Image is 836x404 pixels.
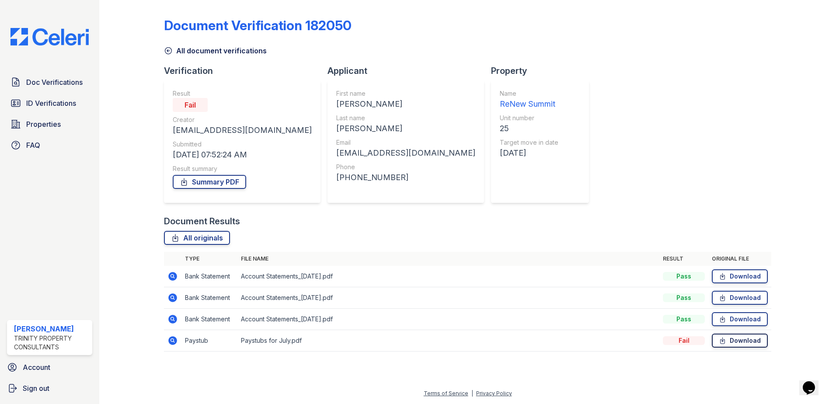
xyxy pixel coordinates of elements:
[14,334,89,352] div: Trinity Property Consultants
[663,272,705,281] div: Pass
[712,334,768,348] a: Download
[7,115,92,133] a: Properties
[7,73,92,91] a: Doc Verifications
[336,89,475,98] div: First name
[181,287,237,309] td: Bank Statement
[237,287,659,309] td: Account Statements_[DATE].pdf
[14,324,89,334] div: [PERSON_NAME]
[659,252,708,266] th: Result
[173,140,312,149] div: Submitted
[500,122,558,135] div: 25
[712,269,768,283] a: Download
[471,390,473,397] div: |
[181,266,237,287] td: Bank Statement
[164,215,240,227] div: Document Results
[164,17,352,33] div: Document Verification 182050
[336,114,475,122] div: Last name
[26,119,61,129] span: Properties
[799,369,827,395] iframe: chat widget
[3,359,96,376] a: Account
[181,330,237,352] td: Paystub
[476,390,512,397] a: Privacy Policy
[663,336,705,345] div: Fail
[336,163,475,171] div: Phone
[500,114,558,122] div: Unit number
[173,149,312,161] div: [DATE] 07:52:24 AM
[336,98,475,110] div: [PERSON_NAME]
[336,171,475,184] div: [PHONE_NUMBER]
[663,293,705,302] div: Pass
[23,383,49,394] span: Sign out
[237,330,659,352] td: Paystubs for July.pdf
[237,266,659,287] td: Account Statements_[DATE].pdf
[164,231,230,245] a: All originals
[712,291,768,305] a: Download
[237,252,659,266] th: File name
[173,115,312,124] div: Creator
[712,312,768,326] a: Download
[336,122,475,135] div: [PERSON_NAME]
[164,45,267,56] a: All document verifications
[3,28,96,45] img: CE_Logo_Blue-a8612792a0a2168367f1c8372b55b34899dd931a85d93a1a3d3e32e68fde9ad4.png
[500,147,558,159] div: [DATE]
[336,147,475,159] div: [EMAIL_ADDRESS][DOMAIN_NAME]
[3,380,96,397] a: Sign out
[500,138,558,147] div: Target move in date
[173,124,312,136] div: [EMAIL_ADDRESS][DOMAIN_NAME]
[424,390,468,397] a: Terms of Service
[164,65,327,77] div: Verification
[336,138,475,147] div: Email
[23,362,50,373] span: Account
[173,164,312,173] div: Result summary
[26,98,76,108] span: ID Verifications
[500,89,558,110] a: Name ReNew Summit
[173,89,312,98] div: Result
[173,175,246,189] a: Summary PDF
[663,315,705,324] div: Pass
[181,309,237,330] td: Bank Statement
[7,94,92,112] a: ID Verifications
[708,252,771,266] th: Original file
[26,140,40,150] span: FAQ
[500,98,558,110] div: ReNew Summit
[237,309,659,330] td: Account Statements_[DATE].pdf
[181,252,237,266] th: Type
[500,89,558,98] div: Name
[327,65,491,77] div: Applicant
[491,65,596,77] div: Property
[26,77,83,87] span: Doc Verifications
[7,136,92,154] a: FAQ
[173,98,208,112] div: Fail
